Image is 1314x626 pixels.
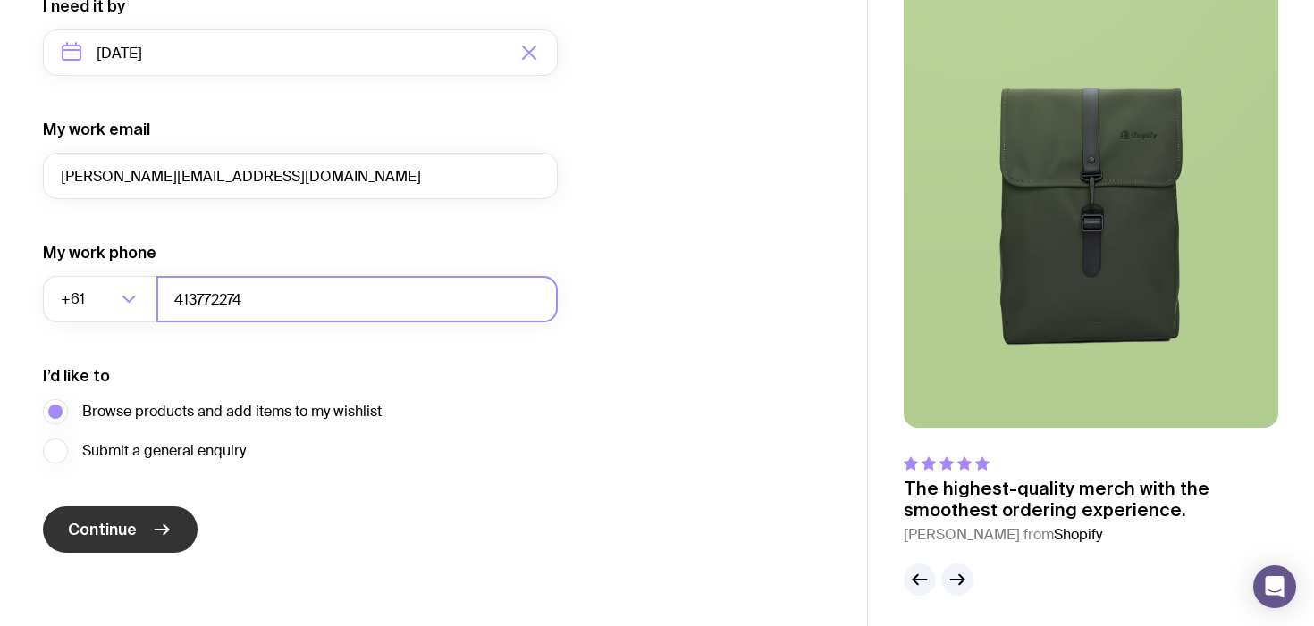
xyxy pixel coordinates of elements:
[43,119,150,140] label: My work email
[82,440,246,462] span: Submit a general enquiry
[156,276,558,322] input: 0400123456
[61,276,88,322] span: +61
[43,365,110,387] label: I’d like to
[82,401,382,422] span: Browse products and add items to my wishlist
[68,519,137,540] span: Continue
[904,524,1278,546] cite: [PERSON_NAME] from
[43,153,558,199] input: you@email.com
[1054,525,1102,544] span: Shopify
[43,242,156,263] label: My work phone
[43,506,198,553] button: Continue
[88,276,116,322] input: Search for option
[43,276,157,322] div: Search for option
[1253,565,1296,608] div: Open Intercom Messenger
[904,478,1278,521] p: The highest-quality merch with the smoothest ordering experience.
[43,29,558,76] input: Select a target date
